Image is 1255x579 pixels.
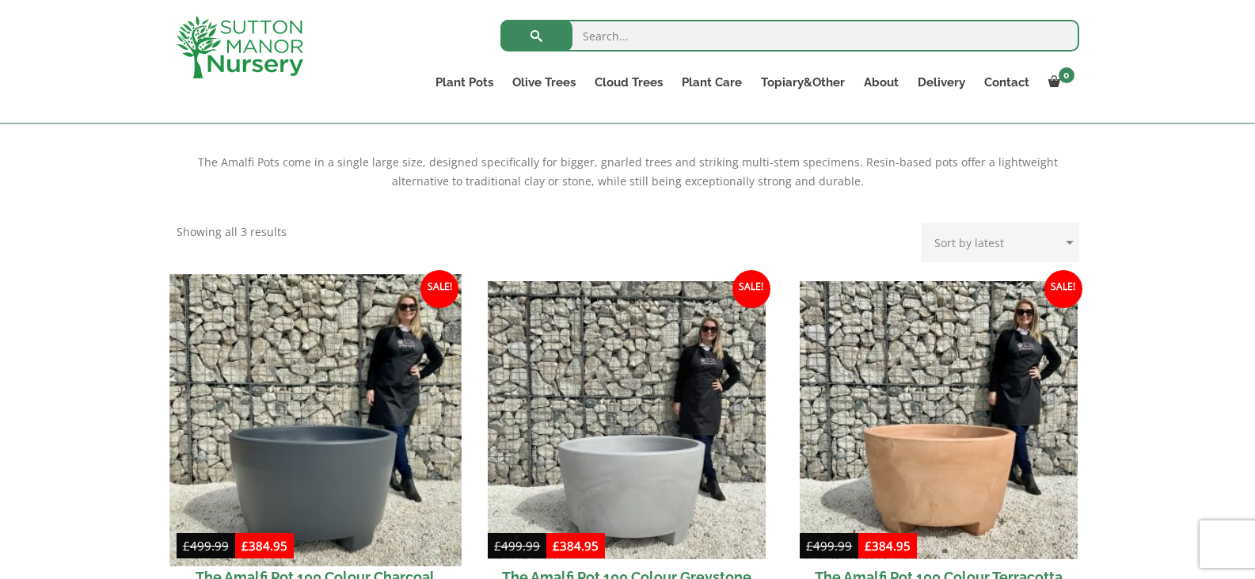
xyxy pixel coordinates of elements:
a: Delivery [908,71,975,93]
a: Topiary&Other [751,71,854,93]
a: Contact [975,71,1039,93]
bdi: 384.95 [553,538,599,554]
span: £ [241,538,249,554]
img: The Amalfi Pot 100 Colour Terracotta [800,281,1078,559]
span: £ [553,538,560,554]
span: Sale! [420,270,458,308]
bdi: 384.95 [865,538,911,554]
img: The Amalfi Pot 100 Colour Greystone [488,281,766,559]
span: Sale! [1044,270,1082,308]
span: 0 [1059,67,1074,83]
a: Plant Care [672,71,751,93]
p: The Amalfi Pots come in a single large size, designed specifically for bigger, gnarled trees and ... [177,153,1079,191]
bdi: 499.99 [806,538,852,554]
bdi: 499.99 [183,538,229,554]
a: About [854,71,908,93]
p: Showing all 3 results [177,223,287,242]
bdi: 499.99 [494,538,540,554]
img: The Amalfi Pot 100 Colour Charcoal [169,274,461,566]
span: £ [183,538,190,554]
a: Plant Pots [426,71,503,93]
span: £ [494,538,501,554]
a: Cloud Trees [585,71,672,93]
select: Shop order [922,223,1079,262]
a: Olive Trees [503,71,585,93]
img: logo [177,16,303,78]
input: Search... [500,20,1079,51]
bdi: 384.95 [241,538,287,554]
span: £ [806,538,813,554]
span: Sale! [732,270,770,308]
a: 0 [1039,71,1079,93]
span: £ [865,538,872,554]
